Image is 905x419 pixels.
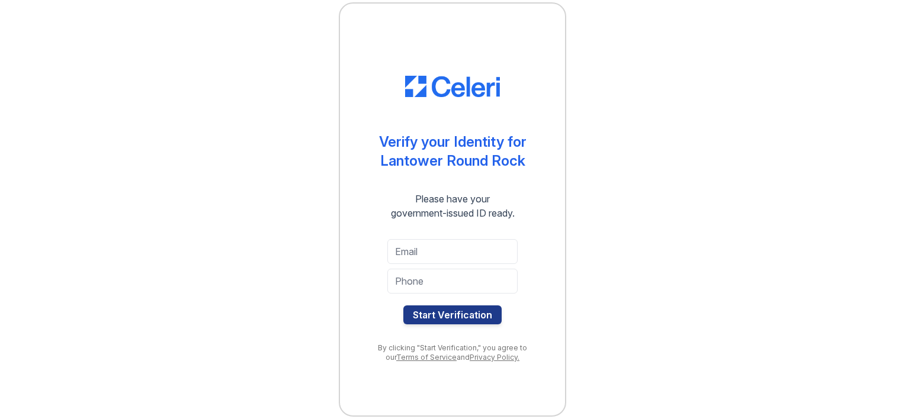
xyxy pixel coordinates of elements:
[405,76,500,97] img: CE_Logo_Blue-a8612792a0a2168367f1c8372b55b34899dd931a85d93a1a3d3e32e68fde9ad4.png
[396,353,457,362] a: Terms of Service
[379,133,527,170] div: Verify your Identity for Lantower Round Rock
[387,269,518,294] input: Phone
[470,353,519,362] a: Privacy Policy.
[387,239,518,264] input: Email
[364,343,541,362] div: By clicking "Start Verification," you agree to our and
[370,192,536,220] div: Please have your government-issued ID ready.
[403,305,502,324] button: Start Verification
